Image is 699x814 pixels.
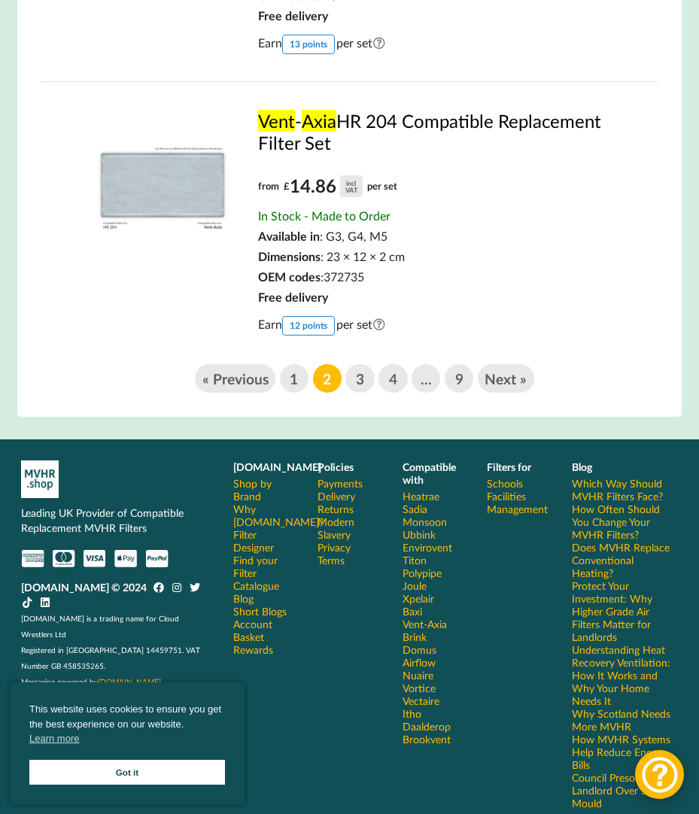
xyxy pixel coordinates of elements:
a: Vectaire [403,694,439,707]
a: Monsoon [403,515,447,528]
a: 9 [445,364,473,393]
span: £ [284,175,290,198]
b: [DOMAIN_NAME] © 2024 [21,581,147,594]
a: Does MVHR Replace Conventional Heating? [572,541,678,579]
a: Returns [318,503,354,515]
a: Schools [487,477,523,490]
mark: Axia [302,110,336,132]
b: Policies [318,460,354,473]
span: from [258,180,279,192]
a: Got it cookie [29,760,225,785]
span: … [412,364,440,393]
div: incl [346,180,356,187]
a: 3 [345,364,374,393]
span: 2 [313,364,342,393]
div: VAT [345,187,357,193]
div: 13 points [282,35,335,54]
a: Nuaire [403,669,433,682]
a: Ubbink [403,528,436,541]
b: Compatible with [403,460,456,486]
a: How Often Should You Change Your MVHR Filters? [572,503,678,541]
a: Brookvent [403,733,451,746]
a: Envirovent [403,541,452,554]
a: Why [DOMAIN_NAME]? [233,503,324,528]
a: « Previous [195,364,275,393]
a: Next » [478,364,534,393]
a: Why Scotland Needs More MVHR [572,707,678,733]
a: Titon [403,554,427,566]
span: Messaging powered by [21,677,161,686]
a: Which Way Should MVHR Filters Face? [572,477,678,503]
a: Account [233,618,272,630]
a: How MVHR Systems Help Reduce Energy Bills [572,733,678,771]
a: Facilities Management [487,490,551,515]
div: : G3, G4, M5 [258,229,611,243]
a: Itho Daalderop [403,707,467,733]
a: [DOMAIN_NAME] [98,677,161,686]
a: Find your Filter [233,554,297,579]
a: Blog [233,592,254,605]
a: Understanding Heat Recovery Ventilation: How It Works and Why Your Home Needs It [572,643,678,707]
a: Domus [403,643,436,656]
a: Vent-AxiaHR 204 Compatible Replacement Filter Set [258,110,611,153]
div: Free delivery [258,290,611,304]
span: OEM codes [258,269,321,284]
a: Polypipe [403,566,442,579]
div: 12 points [282,316,335,336]
div: : 23 × 12 × 2 cm [258,249,611,263]
img: Vent_Axia_HR_204_.jpg [88,110,237,259]
img: mvhr-inverted.png [21,460,59,498]
a: Short Blogs [233,605,287,618]
a: Filter Designer [233,528,297,554]
a: Protect Your Investment: Why Higher Grade Air Filters Matter for Landlords [572,579,678,643]
span: Registered in [GEOGRAPHIC_DATA] 14459751. VAT Number GB 458535265. [21,645,200,670]
div: Free delivery [258,8,611,23]
div: cookieconsent [10,682,245,804]
a: Catalogue [233,579,279,592]
a: Basket [233,630,264,643]
a: Modern Slavery [318,515,381,541]
a: Brink [403,630,427,643]
span: Dimensions [258,249,321,263]
span: This website uses cookies to ensure you get the best experience on our website. [29,702,225,750]
b: Blog [572,460,592,473]
span: 372735 [324,269,364,284]
span: [DOMAIN_NAME] is a trading name for Cloud Wrestlers Ltd [21,614,179,639]
span: Earn per set [258,316,389,336]
a: Delivery [318,490,355,503]
a: Privacy [318,541,351,554]
a: Airflow [403,656,436,669]
span: per set [367,180,397,192]
b: [DOMAIN_NAME] [233,460,321,473]
a: Vent-Axia [403,618,447,630]
a: Terms [318,554,345,566]
a: Rewards [233,643,273,656]
a: Heatrae Sadia [403,490,467,515]
a: Xpelair [403,592,434,605]
a: Vortice [403,682,436,694]
span: Available in [258,229,320,243]
a: Council Presocutes Landlord Over Severe Mould [572,771,678,809]
a: 1 [280,364,308,393]
div: In Stock - Made to Order [258,208,611,223]
div: : [258,269,611,284]
p: Leading UK Provider of Compatible Replacement MVHR Filters [21,506,212,536]
mark: Vent [258,110,295,132]
span: Earn per set [258,35,389,54]
a: Payments [318,477,363,490]
a: Baxi [403,605,422,618]
b: Filters for [487,460,531,473]
a: Shop by Brand [233,477,297,503]
a: cookies - Learn more [29,731,79,746]
a: 4 [378,364,407,393]
a: Joule [403,579,427,592]
div: 14.86 [284,175,363,198]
